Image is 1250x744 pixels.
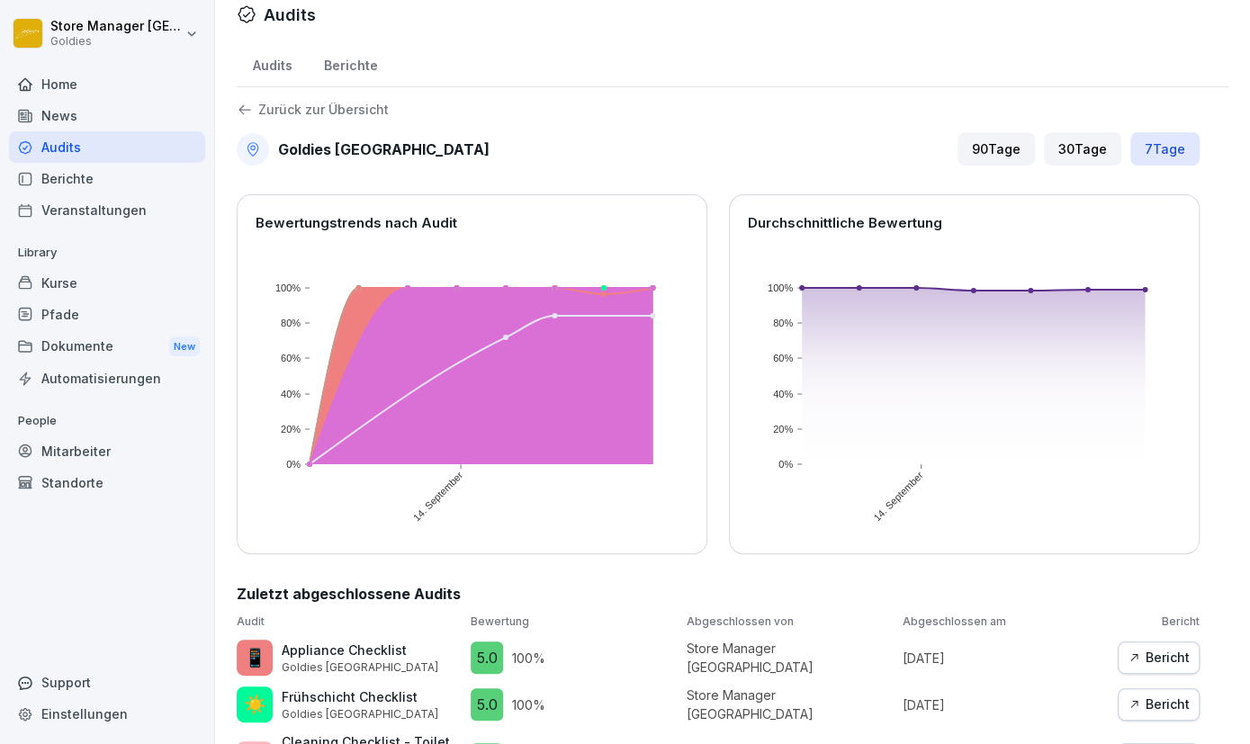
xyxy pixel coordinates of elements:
p: Appliance Checklist [282,641,438,659]
button: Bericht [1118,688,1200,721]
div: 5.0 [471,688,503,721]
div: Bericht [1128,695,1190,714]
a: Audits [237,40,308,86]
div: Dokumente [9,330,205,363]
text: 60% [281,353,301,363]
a: Veranstaltungen [9,194,205,226]
div: 90 Tage [958,132,1035,166]
a: Standorte [9,467,205,498]
p: Bewertungstrends nach Audit [256,213,688,234]
p: Bericht [1118,614,1200,630]
p: Audit [237,614,462,630]
text: 80% [281,318,301,328]
text: 14. September [411,469,465,523]
text: 0% [778,459,793,470]
div: Support [9,667,205,698]
h1: Audits [264,3,316,27]
p: Abgeschlossen von [687,614,894,630]
p: People [9,407,205,435]
p: Store Manager [GEOGRAPHIC_DATA] [687,639,894,677]
p: Store Manager [GEOGRAPHIC_DATA] [50,19,182,34]
text: 60% [773,353,793,363]
p: Abgeschlossen am [902,614,1109,630]
h2: Zuletzt abgeschlossene Audits [237,583,1200,605]
p: [DATE] [902,649,1109,668]
a: Zurück zur Übersicht [237,102,1200,118]
div: 7 Tage [1130,132,1200,166]
a: DokumenteNew [9,330,205,363]
div: New [169,336,200,357]
p: Library [9,238,205,267]
p: 100 % [512,695,545,714]
a: Einstellungen [9,698,205,730]
text: 20% [281,424,301,435]
p: ☀️ [244,691,266,718]
p: Goldies [GEOGRAPHIC_DATA] [282,659,438,676]
a: Audits [9,131,205,163]
text: 0% [286,459,301,470]
div: Bericht [1128,648,1190,668]
a: News [9,100,205,131]
p: [DATE] [902,695,1109,714]
text: 40% [773,389,793,399]
p: 100 % [512,649,545,668]
button: Bericht [1118,641,1200,674]
text: 14. September [871,469,925,523]
a: Kurse [9,267,205,299]
a: Automatisierungen [9,363,205,394]
text: 100% [275,282,301,293]
p: Goldies [50,35,182,48]
p: Goldies [GEOGRAPHIC_DATA] [282,706,438,722]
div: 5.0 [471,641,503,674]
text: 80% [773,318,793,328]
div: 30 Tage [1044,132,1121,166]
text: 40% [281,389,301,399]
a: Berichte [308,40,393,86]
a: Home [9,68,205,100]
p: Frühschicht Checklist [282,687,438,706]
text: 20% [773,424,793,435]
p: Durchschnittliche Bewertung [748,213,1181,234]
h2: Goldies [GEOGRAPHIC_DATA] [278,139,490,160]
a: Berichte [9,163,205,194]
text: 100% [768,282,793,293]
p: 📱 [244,644,266,671]
a: Pfade [9,299,205,330]
p: Store Manager [GEOGRAPHIC_DATA] [687,686,894,723]
a: Mitarbeiter [9,435,205,467]
p: Bewertung [471,614,678,630]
